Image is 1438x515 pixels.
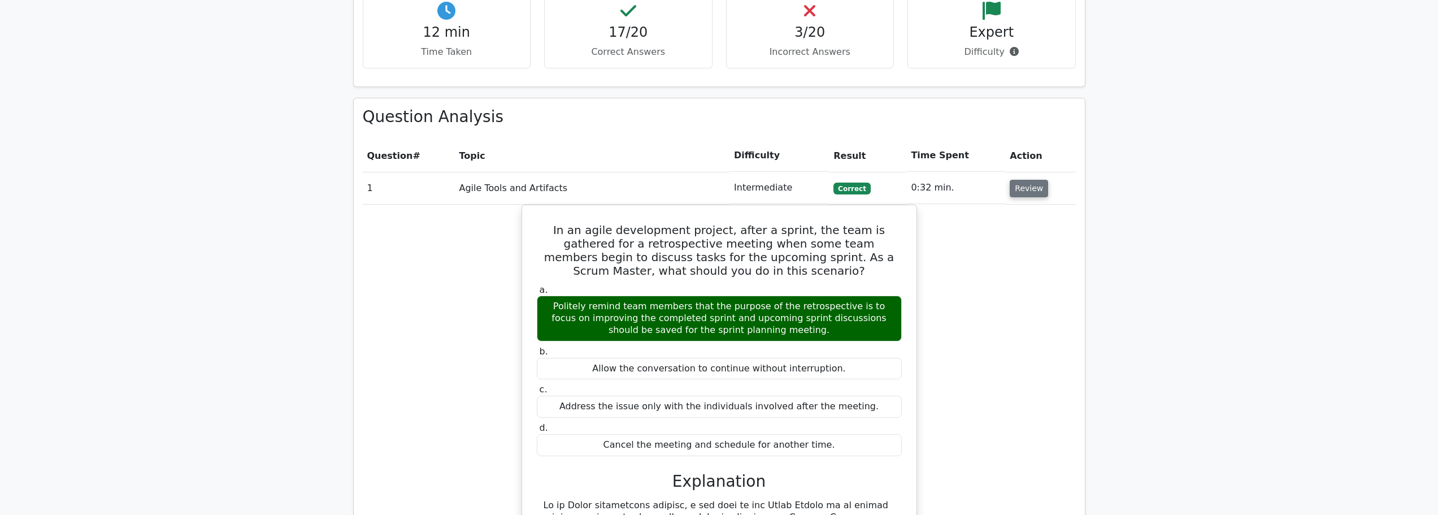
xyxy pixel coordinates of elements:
[917,45,1066,59] p: Difficulty
[540,284,548,295] span: a.
[917,24,1066,41] h4: Expert
[540,346,548,357] span: b.
[540,384,548,395] span: c.
[1005,140,1075,172] th: Action
[554,24,703,41] h4: 17/20
[829,140,906,172] th: Result
[906,172,1005,204] td: 0:32 min.
[372,45,522,59] p: Time Taken
[372,24,522,41] h4: 12 min
[729,172,829,204] td: Intermediate
[363,107,1076,127] h3: Question Analysis
[554,45,703,59] p: Correct Answers
[1010,180,1048,197] button: Review
[537,434,902,456] div: Cancel the meeting and schedule for another time.
[536,223,903,278] h5: In an agile development project, after a sprint, the team is gathered for a retrospective meeting...
[906,140,1005,172] th: Time Spent
[544,472,895,491] h3: Explanation
[537,396,902,418] div: Address the issue only with the individuals involved after the meeting.
[736,24,885,41] h4: 3/20
[363,140,455,172] th: #
[455,172,730,204] td: Agile Tools and Artifacts
[363,172,455,204] td: 1
[537,296,902,341] div: Politely remind team members that the purpose of the retrospective is to focus on improving the c...
[833,183,870,194] span: Correct
[736,45,885,59] p: Incorrect Answers
[540,422,548,433] span: d.
[729,140,829,172] th: Difficulty
[537,358,902,380] div: Allow the conversation to continue without interruption.
[367,150,413,161] span: Question
[455,140,730,172] th: Topic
